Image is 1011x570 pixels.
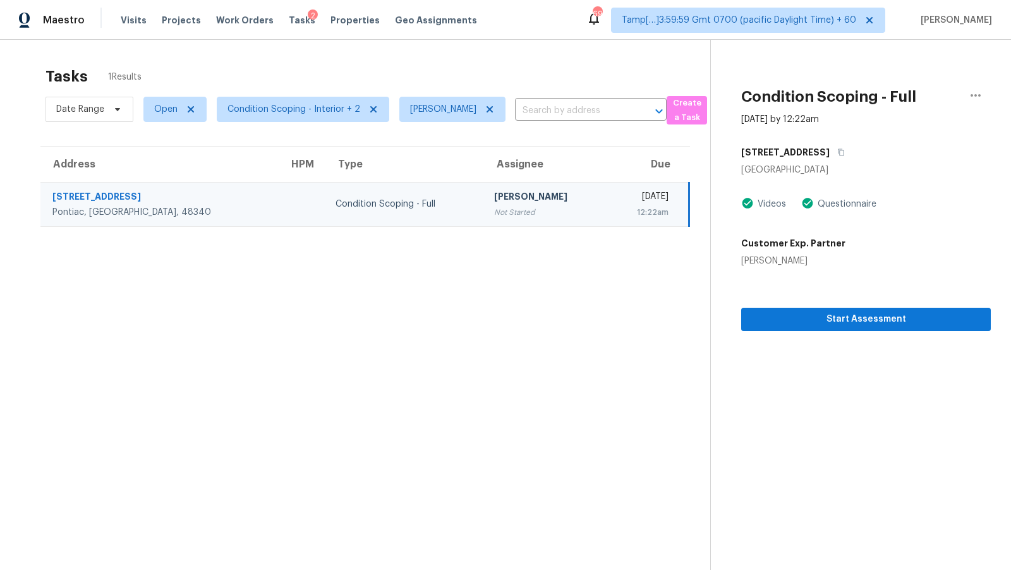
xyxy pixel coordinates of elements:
[40,147,279,182] th: Address
[162,14,201,27] span: Projects
[336,198,474,210] div: Condition Scoping - Full
[154,103,178,116] span: Open
[622,14,856,27] span: Tamp[…]3:59:59 Gmt 0700 (pacific Daylight Time) + 60
[814,198,876,210] div: Questionnaire
[741,146,830,159] h5: [STREET_ADDRESS]
[325,147,484,182] th: Type
[308,9,318,22] div: 2
[741,164,991,176] div: [GEOGRAPHIC_DATA]
[593,8,602,20] div: 694
[617,206,669,219] div: 12:22am
[484,147,607,182] th: Assignee
[395,14,477,27] span: Geo Assignments
[741,308,991,331] button: Start Assessment
[754,198,786,210] div: Videos
[741,197,754,210] img: Artifact Present Icon
[751,312,981,327] span: Start Assessment
[830,141,847,164] button: Copy Address
[43,14,85,27] span: Maestro
[667,96,707,124] button: Create a Task
[741,237,845,250] h5: Customer Exp. Partner
[801,197,814,210] img: Artifact Present Icon
[410,103,476,116] span: [PERSON_NAME]
[52,190,269,206] div: [STREET_ADDRESS]
[916,14,992,27] span: [PERSON_NAME]
[289,16,315,25] span: Tasks
[52,206,269,219] div: Pontiac, [GEOGRAPHIC_DATA], 48340
[279,147,325,182] th: HPM
[741,255,845,267] div: [PERSON_NAME]
[673,96,701,125] span: Create a Task
[227,103,360,116] span: Condition Scoping - Interior + 2
[494,206,597,219] div: Not Started
[494,190,597,206] div: [PERSON_NAME]
[515,101,631,121] input: Search by address
[617,190,669,206] div: [DATE]
[607,147,689,182] th: Due
[121,14,147,27] span: Visits
[741,90,916,103] h2: Condition Scoping - Full
[216,14,274,27] span: Work Orders
[45,70,88,83] h2: Tasks
[650,102,668,120] button: Open
[330,14,380,27] span: Properties
[108,71,142,83] span: 1 Results
[741,113,819,126] div: [DATE] by 12:22am
[56,103,104,116] span: Date Range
